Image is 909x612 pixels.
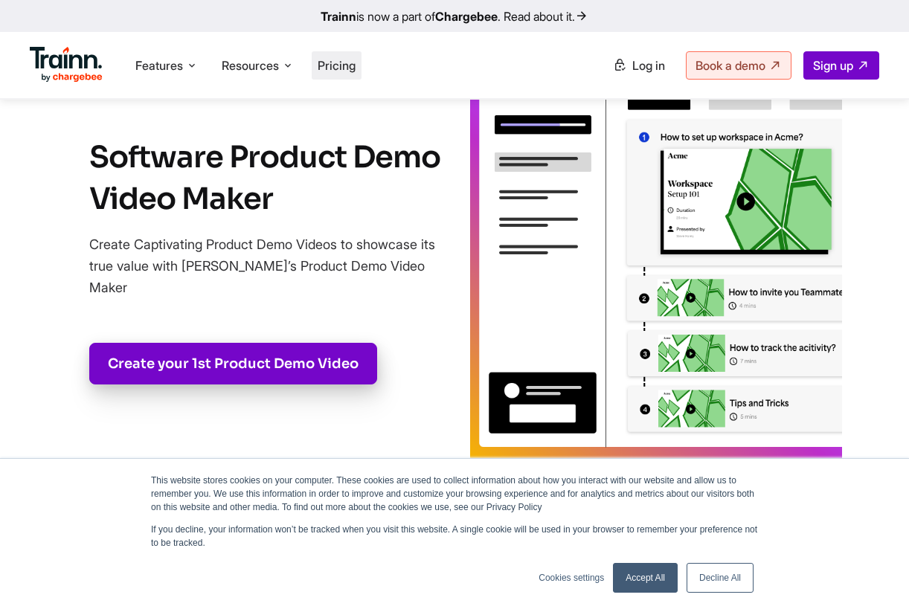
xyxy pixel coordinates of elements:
span: Resources [222,57,279,74]
img: Trainn Logo [30,47,103,83]
a: Accept All [613,563,678,593]
a: Log in [604,52,674,79]
span: Book a demo [696,58,765,73]
a: Pricing [318,58,356,73]
b: Trainn [321,9,356,24]
a: Create your 1st Product Demo Video [89,343,377,384]
span: Log in [632,58,665,73]
span: Features [135,57,183,74]
a: Cookies settings [539,571,604,584]
p: Create Captivating Product Demo Videos to showcase its true value with [PERSON_NAME]’s Product De... [89,233,446,298]
p: This website stores cookies on your computer. These cookies are used to collect information about... [151,474,758,514]
a: Book a demo [686,51,791,80]
a: Decline All [687,563,754,593]
p: If you decline, your information won’t be tracked when you visit this website. A single cookie wi... [151,523,758,550]
a: Sign up [803,51,879,80]
img: create product demo videos online [470,54,842,463]
h1: Software Product Demo Video Maker [89,137,446,220]
b: Chargebee [435,9,498,24]
span: Sign up [813,58,853,73]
